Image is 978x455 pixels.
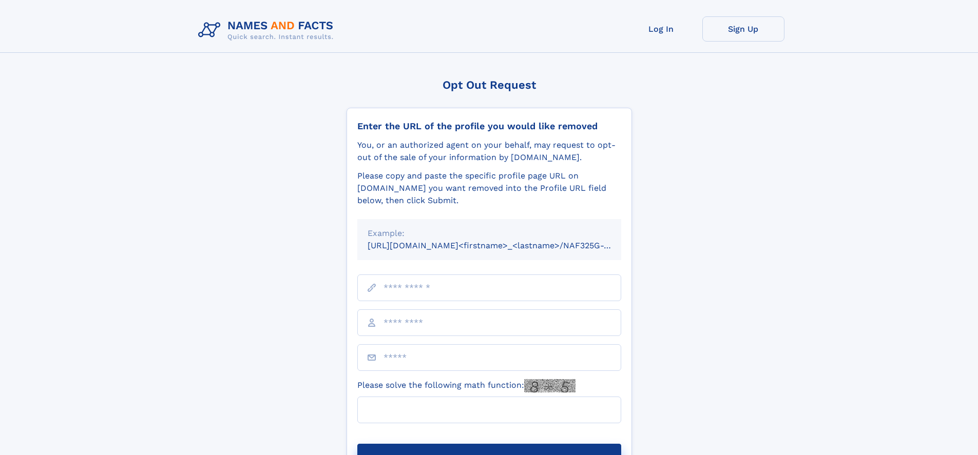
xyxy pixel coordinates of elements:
[347,78,632,91] div: Opt Out Request
[357,139,621,164] div: You, or an authorized agent on your behalf, may request to opt-out of the sale of your informatio...
[357,379,576,392] label: Please solve the following math function:
[357,170,621,207] div: Please copy and paste the specific profile page URL on [DOMAIN_NAME] you want removed into the Pr...
[357,121,621,132] div: Enter the URL of the profile you would like removed
[368,241,641,250] small: [URL][DOMAIN_NAME]<firstname>_<lastname>/NAF325G-xxxxxxxx
[702,16,784,42] a: Sign Up
[620,16,702,42] a: Log In
[368,227,611,240] div: Example:
[194,16,342,44] img: Logo Names and Facts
